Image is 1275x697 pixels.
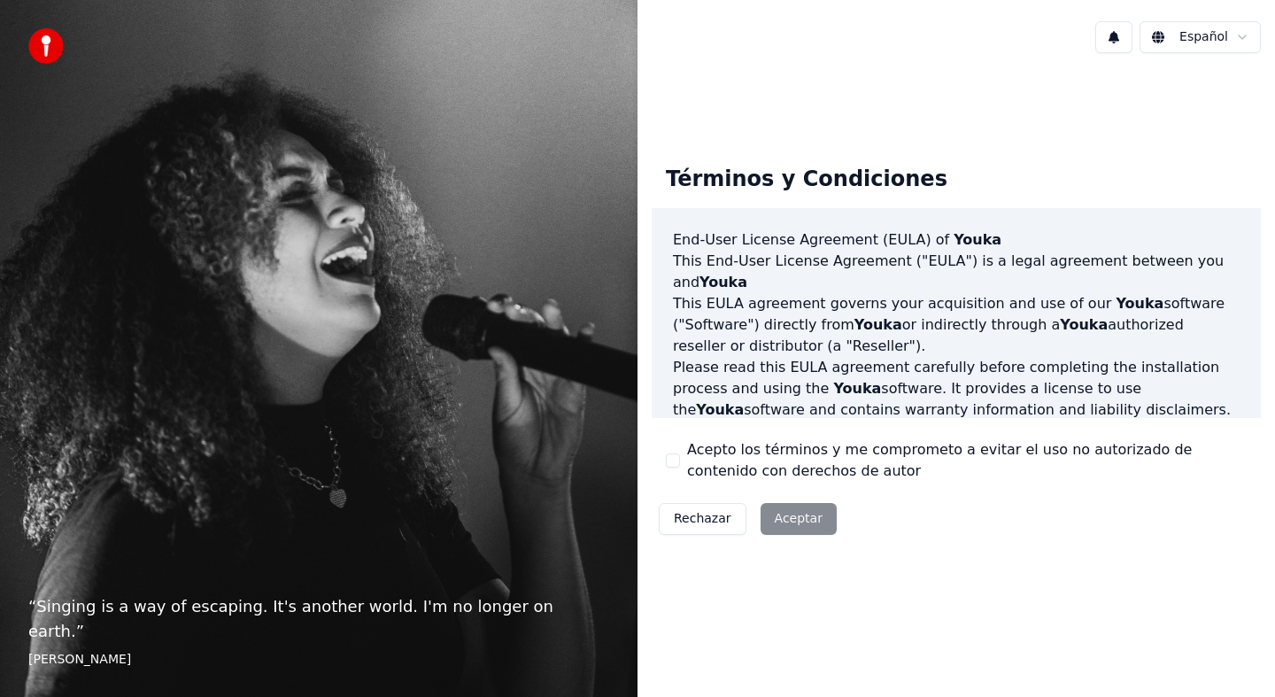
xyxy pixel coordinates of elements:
[833,380,881,397] span: Youka
[673,293,1240,357] p: This EULA agreement governs your acquisition and use of our software ("Software") directly from o...
[28,28,64,64] img: youka
[687,439,1247,482] label: Acepto los términos y me comprometo a evitar el uso no autorizado de contenido con derechos de autor
[673,357,1240,421] p: Please read this EULA agreement carefully before completing the installation process and using th...
[652,151,962,208] div: Términos y Condiciones
[1060,316,1108,333] span: Youka
[1116,295,1163,312] span: Youka
[673,251,1240,293] p: This End-User License Agreement ("EULA") is a legal agreement between you and
[28,594,609,644] p: “ Singing is a way of escaping. It's another world. I'm no longer on earth. ”
[696,401,744,418] span: Youka
[673,229,1240,251] h3: End-User License Agreement (EULA) of
[854,316,902,333] span: Youka
[699,274,747,290] span: Youka
[954,231,1001,248] span: Youka
[659,503,746,535] button: Rechazar
[28,651,609,669] footer: [PERSON_NAME]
